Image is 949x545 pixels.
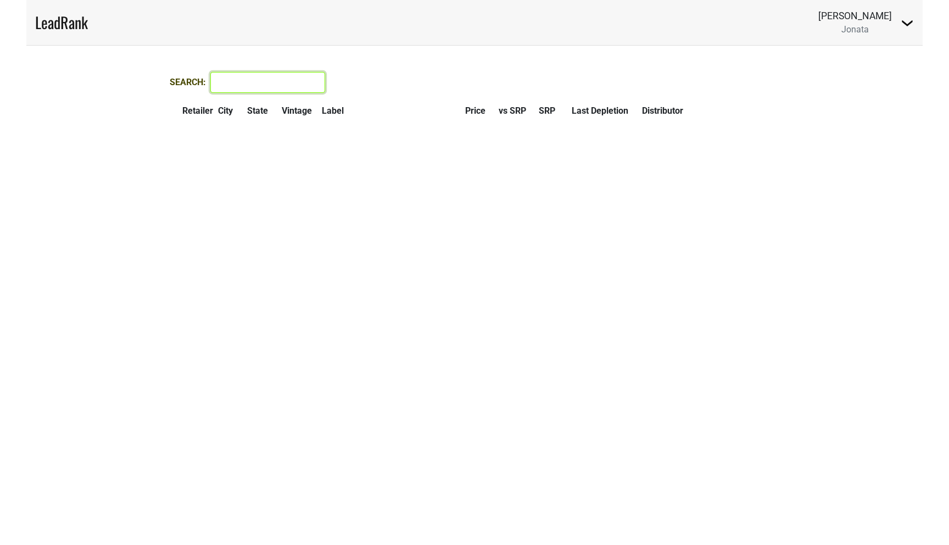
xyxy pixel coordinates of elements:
[533,102,561,120] th: SRP
[35,11,88,34] a: LeadRank
[561,102,639,120] th: Last Depletion
[459,102,492,120] th: Price
[492,102,533,120] th: vs SRP
[818,9,892,23] div: [PERSON_NAME]
[215,102,241,120] th: City
[241,102,275,120] th: State
[170,76,206,89] label: Search:
[901,16,914,30] img: Dropdown Menu
[640,102,779,120] th: Distributor
[170,102,215,120] th: Retailer
[274,102,319,120] th: Vintage
[841,24,869,35] span: Jonata
[320,102,459,120] th: Label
